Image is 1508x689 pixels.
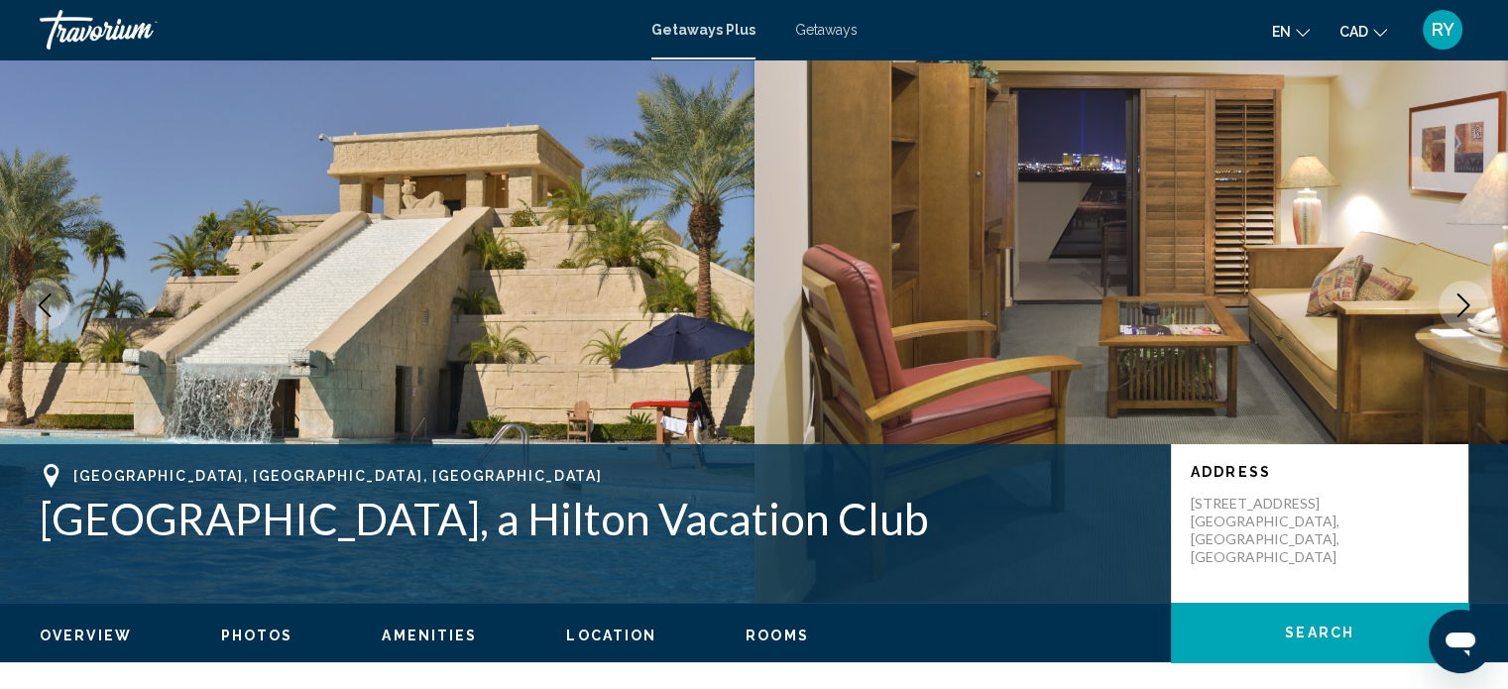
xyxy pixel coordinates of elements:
a: Getaways Plus [651,22,755,38]
button: Photos [221,627,293,644]
button: Change language [1272,17,1310,46]
span: CAD [1339,24,1368,40]
span: Search [1285,626,1354,641]
button: Amenities [382,627,477,644]
span: RY [1432,20,1454,40]
span: [GEOGRAPHIC_DATA], [GEOGRAPHIC_DATA], [GEOGRAPHIC_DATA] [73,468,602,484]
span: Amenities [382,628,477,643]
button: Overview [40,627,132,644]
a: Travorium [40,10,632,50]
iframe: Кнопка запуска окна обмена сообщениями [1429,610,1492,673]
span: Location [566,628,656,643]
p: Address [1191,464,1449,480]
button: Rooms [746,627,809,644]
button: Search [1171,603,1468,662]
button: Change currency [1339,17,1387,46]
span: Overview [40,628,132,643]
p: [STREET_ADDRESS] [GEOGRAPHIC_DATA], [GEOGRAPHIC_DATA], [GEOGRAPHIC_DATA] [1191,495,1349,566]
span: Rooms [746,628,809,643]
button: User Menu [1417,9,1468,51]
span: Photos [221,628,293,643]
a: Getaways [795,22,858,38]
button: Next image [1439,281,1488,330]
button: Location [566,627,656,644]
span: en [1272,24,1291,40]
button: Previous image [20,281,69,330]
h1: [GEOGRAPHIC_DATA], a Hilton Vacation Club [40,493,1151,544]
